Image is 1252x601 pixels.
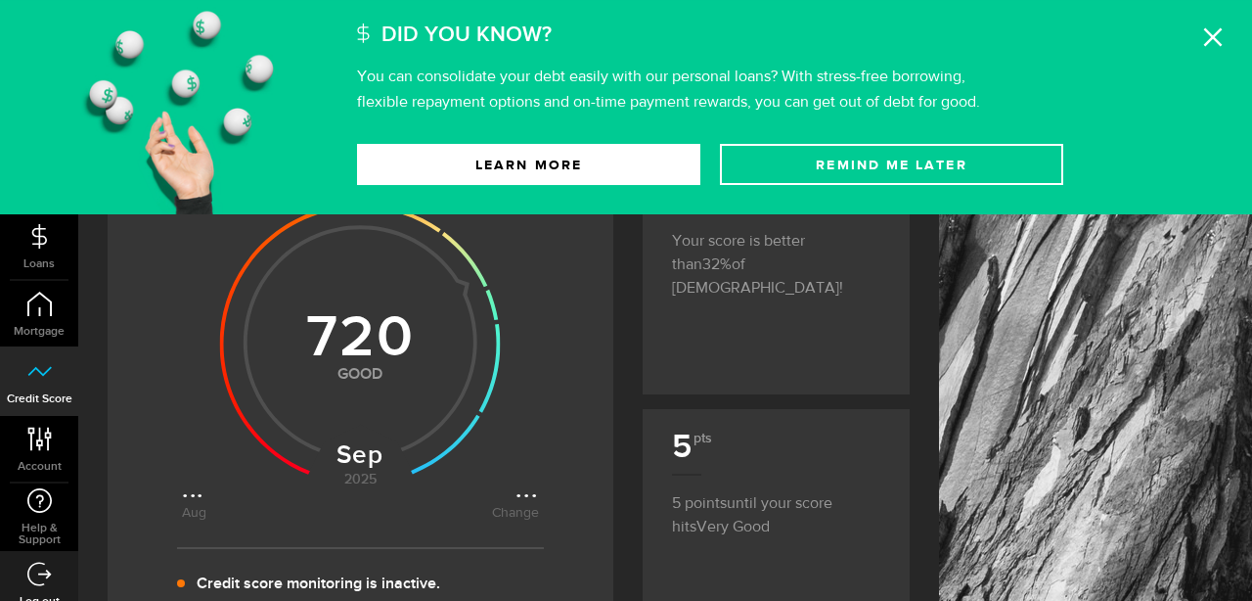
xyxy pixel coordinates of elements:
p: until your score hits [672,474,880,539]
h2: Did You Know? [381,15,552,56]
span: 32 [702,257,732,273]
span: 5 points [672,496,727,512]
button: Remind Me later [720,144,1063,185]
p: Credit score monitoring is inactive. [197,573,440,596]
a: Learn More [357,144,700,185]
p: You can consolidate your debt easily with our personal loans? With stress-free borrowing, flexibl... [357,69,980,111]
span: Very Good [696,520,770,535]
button: Open LiveChat chat widget [16,8,74,67]
p: Your score is better than of [DEMOGRAPHIC_DATA]! [672,211,880,300]
b: 5 [672,427,710,467]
